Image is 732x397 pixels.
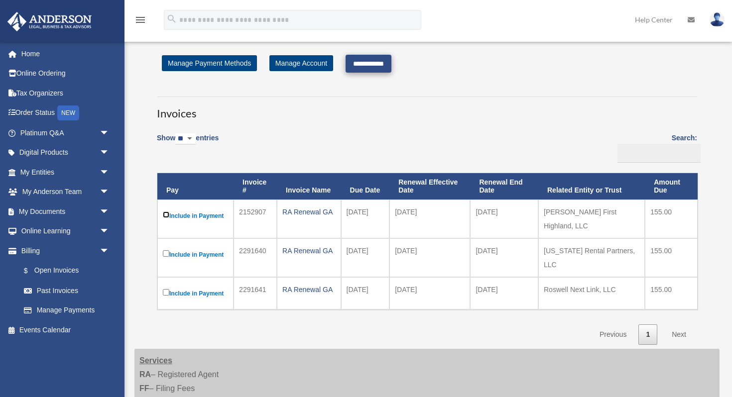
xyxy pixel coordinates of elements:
td: [DATE] [470,199,538,238]
strong: RA [139,370,151,379]
strong: FF [139,384,149,393]
div: NEW [57,105,79,120]
a: Next [664,324,694,345]
a: menu [134,17,146,26]
td: [DATE] [389,238,470,277]
td: 2291640 [234,238,277,277]
span: arrow_drop_down [100,162,120,183]
div: RA Renewal GA [282,283,336,297]
th: Pay: activate to sort column descending [157,173,234,200]
td: [DATE] [341,199,390,238]
a: Previous [592,324,634,345]
input: Include in Payment [163,211,169,218]
input: Include in Payment [163,250,169,257]
td: 2152907 [234,199,277,238]
span: arrow_drop_down [100,201,120,222]
label: Search: [614,132,697,163]
th: Amount Due: activate to sort column ascending [645,173,698,200]
td: 2291641 [234,277,277,309]
td: 155.00 [645,199,698,238]
td: Roswell Next Link, LLC [538,277,645,309]
div: RA Renewal GA [282,244,336,258]
a: 1 [638,324,657,345]
span: $ [29,265,34,277]
a: Billingarrow_drop_down [7,241,120,261]
a: Online Ordering [7,64,124,84]
a: My Entitiesarrow_drop_down [7,162,124,182]
a: My Documentsarrow_drop_down [7,201,124,221]
span: arrow_drop_down [100,123,120,143]
a: Manage Payments [14,300,120,320]
i: search [166,13,177,24]
th: Invoice #: activate to sort column ascending [234,173,277,200]
i: menu [134,14,146,26]
h3: Invoices [157,97,697,121]
a: Home [7,44,124,64]
td: [US_STATE] Rental Partners, LLC [538,238,645,277]
td: [DATE] [341,277,390,309]
a: Tax Organizers [7,83,124,103]
a: My Anderson Teamarrow_drop_down [7,182,124,202]
a: Past Invoices [14,281,120,300]
label: Include in Payment [163,248,228,261]
td: 155.00 [645,238,698,277]
img: Anderson Advisors Platinum Portal [4,12,95,31]
a: Manage Payment Methods [162,55,257,71]
td: [DATE] [341,238,390,277]
th: Renewal Effective Date: activate to sort column ascending [389,173,470,200]
input: Include in Payment [163,289,169,296]
td: [DATE] [470,277,538,309]
input: Search: [617,144,701,163]
a: Manage Account [269,55,333,71]
select: Showentries [175,133,196,145]
td: [PERSON_NAME] First Highland, LLC [538,199,645,238]
div: RA Renewal GA [282,205,336,219]
a: Events Calendar [7,320,124,340]
th: Renewal End Date: activate to sort column ascending [470,173,538,200]
th: Related Entity or Trust: activate to sort column ascending [538,173,645,200]
th: Due Date: activate to sort column ascending [341,173,390,200]
img: User Pic [710,12,725,27]
td: 155.00 [645,277,698,309]
a: Online Learningarrow_drop_down [7,221,124,241]
th: Invoice Name: activate to sort column ascending [277,173,341,200]
td: [DATE] [389,277,470,309]
td: [DATE] [389,199,470,238]
td: [DATE] [470,238,538,277]
label: Show entries [157,132,219,155]
strong: Services [139,356,172,365]
span: arrow_drop_down [100,221,120,242]
span: arrow_drop_down [100,143,120,163]
span: arrow_drop_down [100,241,120,261]
label: Include in Payment [163,287,228,299]
a: Order StatusNEW [7,103,124,123]
span: arrow_drop_down [100,182,120,202]
label: Include in Payment [163,209,228,222]
a: Platinum Q&Aarrow_drop_down [7,123,124,143]
a: Digital Productsarrow_drop_down [7,143,124,163]
a: $Open Invoices [14,261,115,281]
